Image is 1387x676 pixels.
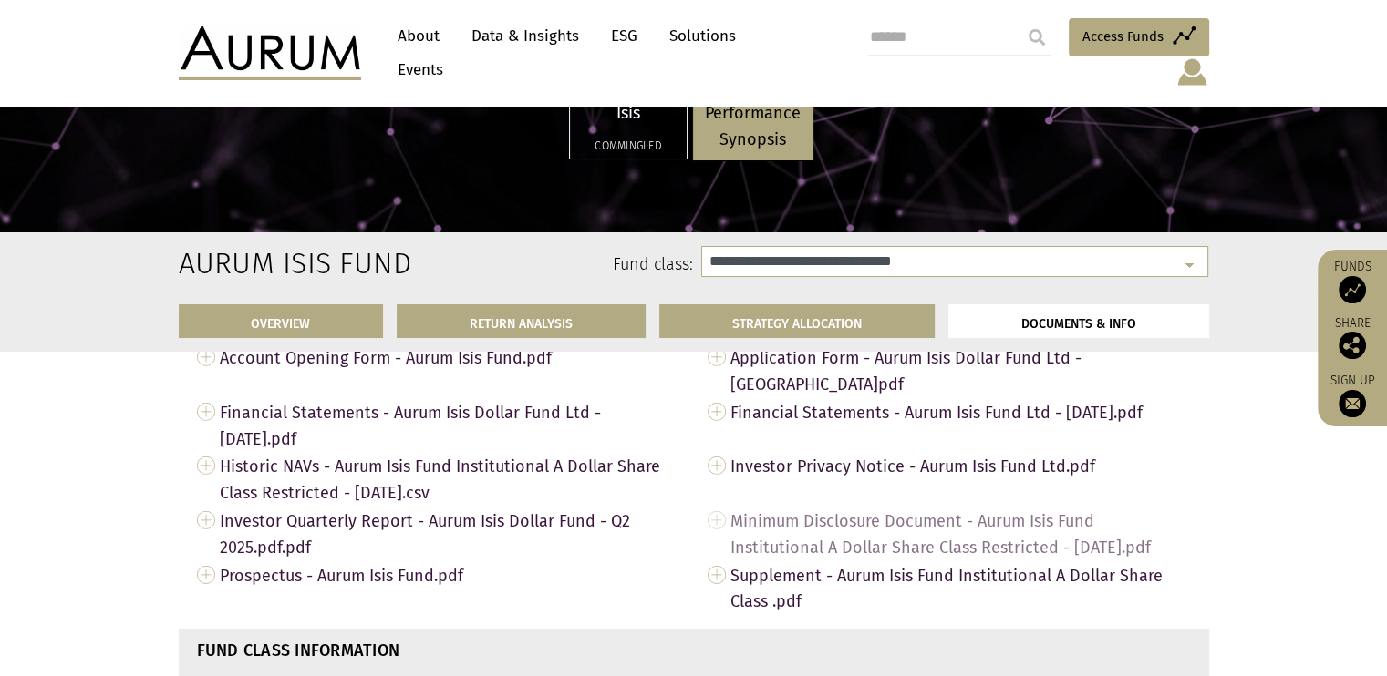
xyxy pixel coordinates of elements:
[179,304,384,338] a: OVERVIEW
[179,26,361,80] img: Aurum
[730,561,1191,616] span: Supplement - Aurum Isis Fund Institutional A Dollar Share Class .pdf
[397,304,646,338] a: RETURN ANALYSIS
[220,507,680,561] span: Investor Quarterly Report - Aurum Isis Dollar Fund - Q2 2025.pdf.pdf
[582,140,675,151] h5: Commingled
[220,398,680,453] span: Financial Statements - Aurum Isis Dollar Fund Ltd - [DATE].pdf
[730,398,1191,426] span: Financial Statements - Aurum Isis Fund Ltd - [DATE].pdf
[1339,332,1366,359] img: Share this post
[730,343,1191,398] span: Application Form - Aurum Isis Dollar Fund Ltd - [GEOGRAPHIC_DATA]pdf
[730,452,1191,480] span: Investor Privacy Notice - Aurum Isis Fund Ltd.pdf
[388,19,449,53] a: About
[462,19,588,53] a: Data & Insights
[197,640,400,661] strong: FUND CLASS INFORMATION
[1069,18,1209,56] a: Access Funds
[1327,259,1378,303] a: Funds
[660,19,745,53] a: Solutions
[220,561,680,589] span: Prospectus - Aurum Isis Fund.pdf
[1082,26,1164,47] span: Access Funds
[1019,19,1055,56] input: Submit
[1339,390,1366,417] img: Sign up to our newsletter
[582,100,675,127] p: Isis
[388,53,443,87] a: Events
[220,343,680,372] span: Account Opening Form - Aurum Isis Fund.pdf
[220,452,680,507] span: Historic NAVs - Aurum Isis Fund Institutional A Dollar Share Class Restricted - [DATE].csv
[1327,317,1378,359] div: Share
[1175,56,1209,87] img: account-icon.svg
[1339,276,1366,303] img: Access Funds
[1327,373,1378,417] a: Sign up
[179,246,327,281] h2: Aurum Isis Fund
[705,100,801,153] p: Performance Synopsis
[730,507,1191,561] span: Minimum Disclosure Document - Aurum Isis Fund Institutional A Dollar Share Class Restricted - [DA...
[355,253,693,277] label: Fund class:
[659,304,935,338] a: STRATEGY ALLOCATION
[602,19,647,53] a: ESG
